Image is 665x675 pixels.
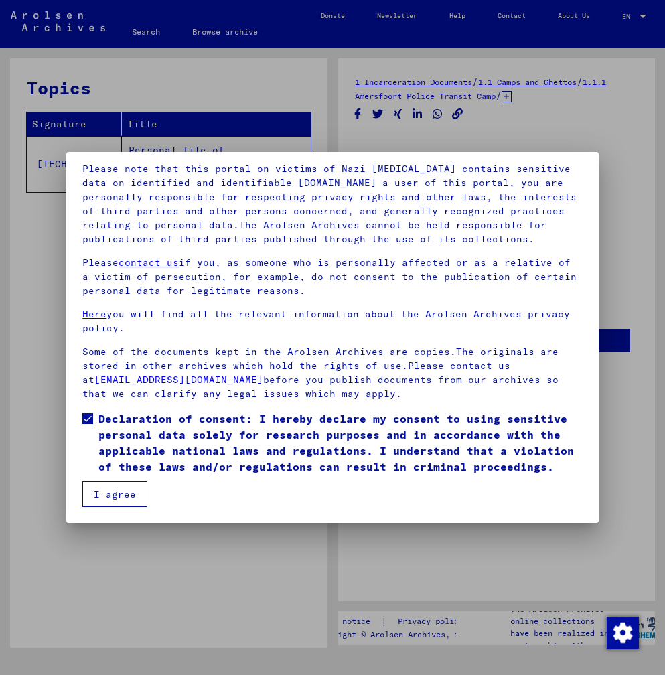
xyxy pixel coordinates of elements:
p: Please if you, as someone who is personally affected or as a relative of a victim of persecution,... [82,256,582,298]
a: [EMAIL_ADDRESS][DOMAIN_NAME] [94,374,263,386]
img: Change consent [607,617,639,649]
button: I agree [82,481,147,507]
p: you will find all the relevant information about the Arolsen Archives privacy policy. [82,307,582,335]
a: contact us [119,256,179,269]
p: Some of the documents kept in the Arolsen Archives are copies.The originals are stored in other a... [82,345,582,401]
a: Here [82,308,106,320]
p: Please note that this portal on victims of Nazi [MEDICAL_DATA] contains sensitive data on identif... [82,162,582,246]
span: Declaration of consent: I hereby declare my consent to using sensitive personal data solely for r... [98,410,582,475]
